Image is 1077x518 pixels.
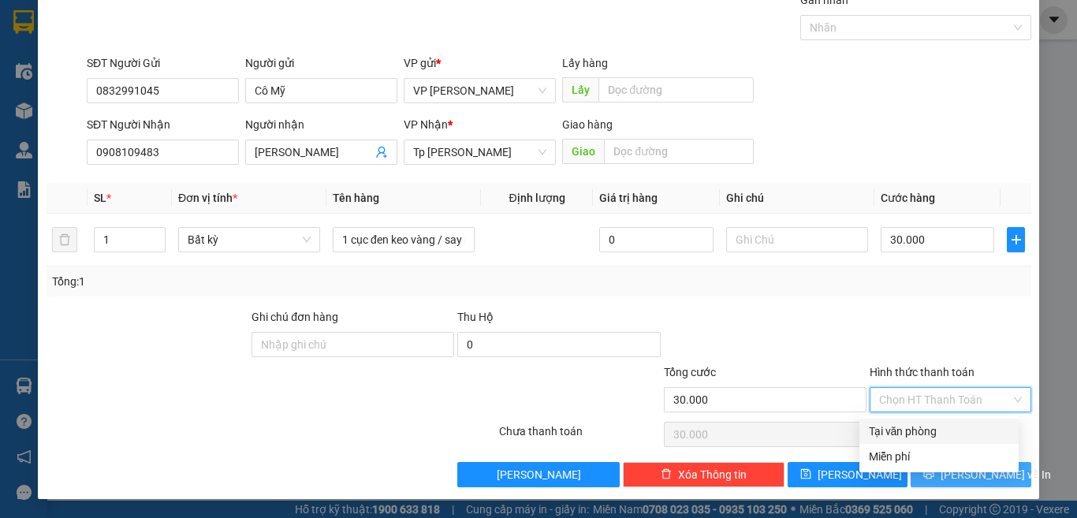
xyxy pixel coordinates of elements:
div: Chưa thanh toán [498,423,662,450]
span: [PERSON_NAME] và In [941,466,1051,483]
input: 0 [599,227,713,252]
button: save[PERSON_NAME] [788,462,908,487]
span: Giao hàng [562,118,613,131]
button: printer[PERSON_NAME] và In [911,462,1031,487]
div: SĐT Người Gửi [87,54,239,72]
span: Tp Hồ Chí Minh [413,140,546,164]
div: Miễn phí [869,448,1009,465]
div: Người gửi [245,54,397,72]
span: Lấy [562,77,598,102]
button: delete [52,227,77,252]
span: [PERSON_NAME] [818,466,902,483]
span: Bất kỳ [188,228,311,252]
span: Định lượng [509,192,565,204]
span: Giao [562,139,604,164]
input: Ghi chú đơn hàng [252,332,454,357]
div: VP gửi [404,54,556,72]
button: deleteXóa Thông tin [623,462,784,487]
span: user-add [375,146,388,158]
input: VD: Bàn, Ghế [333,227,475,252]
input: Dọc đường [598,77,754,102]
input: Ghi Chú [726,227,868,252]
th: Ghi chú [720,183,874,214]
label: Hình thức thanh toán [870,366,975,378]
span: Thu Hộ [457,311,494,323]
div: SĐT Người Nhận [87,116,239,133]
button: [PERSON_NAME] [457,462,619,487]
span: Đơn vị tính [178,192,237,204]
span: save [800,468,811,481]
span: Giá trị hàng [599,192,658,204]
span: VP Nhận [404,118,448,131]
span: VP Phan Rang [413,79,546,102]
span: Xóa Thông tin [678,466,747,483]
span: Tên hàng [333,192,379,204]
label: Ghi chú đơn hàng [252,311,338,323]
div: Người nhận [245,116,397,133]
span: Cước hàng [881,192,935,204]
span: [PERSON_NAME] [497,466,581,483]
input: Dọc đường [604,139,754,164]
span: Tổng cước [664,366,716,378]
div: Tại văn phòng [869,423,1009,440]
span: printer [923,468,934,481]
span: plus [1008,233,1024,246]
span: Lấy hàng [562,57,608,69]
button: plus [1007,227,1025,252]
div: Tổng: 1 [52,273,417,290]
span: delete [661,468,672,481]
span: SL [94,192,106,204]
